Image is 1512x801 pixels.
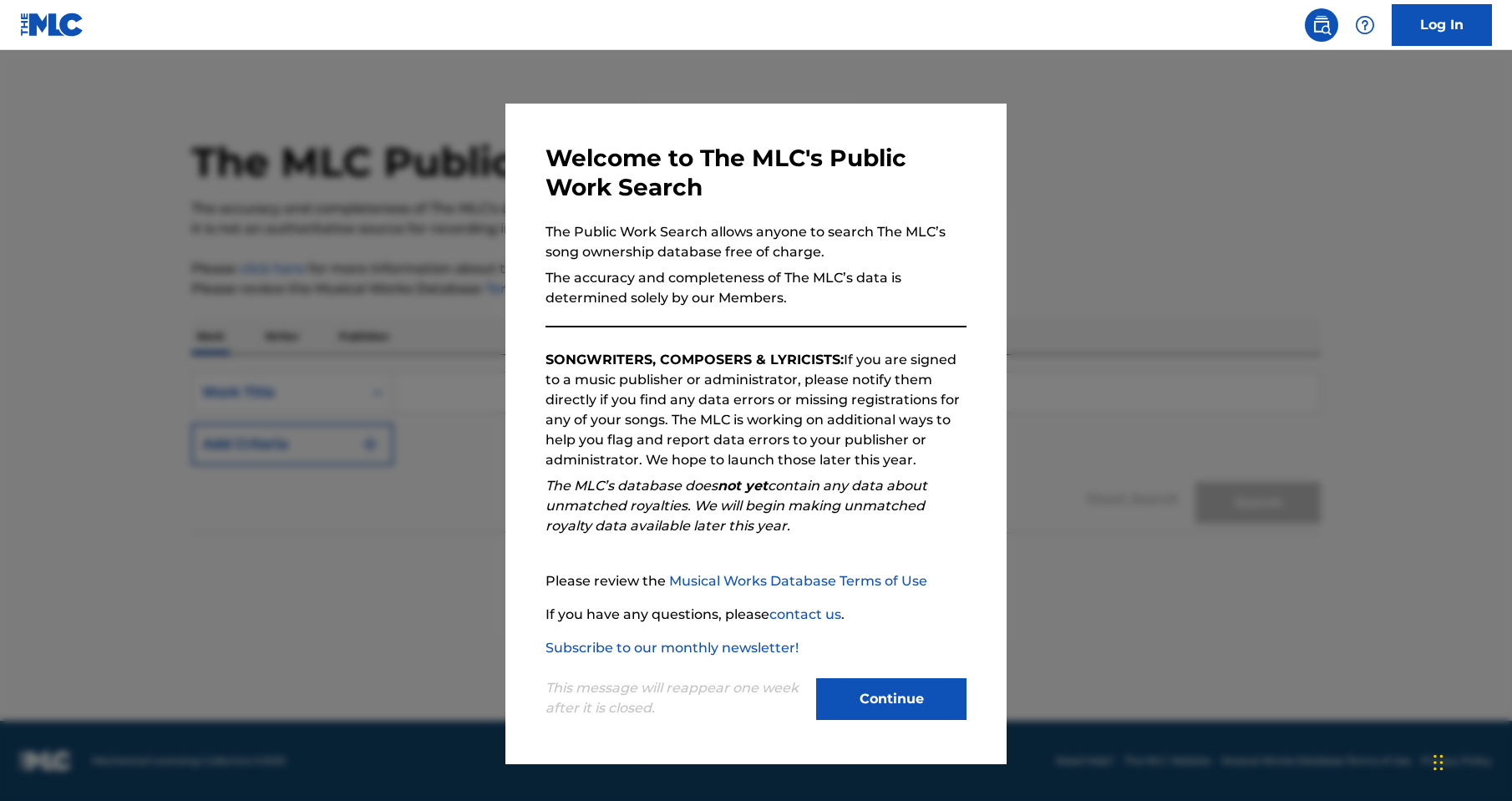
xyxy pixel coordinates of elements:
[1305,8,1338,42] a: Public Search
[545,640,799,656] a: Subscribe to our monthly newsletter!
[718,478,768,494] strong: not yet
[545,222,967,262] p: The Public Work Search allows anyone to search The MLC’s song ownership database free of charge.
[545,144,967,202] h3: Welcome to The MLC's Public Work Search
[545,678,806,718] p: This message will reappear one week after it is closed.
[669,573,927,589] a: Musical Works Database Terms of Use
[20,13,84,37] img: MLC Logo
[1348,8,1382,42] div: Help
[545,605,967,625] p: If you have any questions, please .
[1355,15,1375,35] img: help
[1433,738,1444,788] div: Drag
[545,268,967,308] p: The accuracy and completeness of The MLC’s data is determined solely by our Members.
[1392,4,1492,46] a: Log In
[769,606,841,622] a: contact us
[1428,721,1512,801] iframe: Chat Widget
[545,571,967,591] p: Please review the
[545,478,927,534] em: The MLC’s database does contain any data about unmatched royalties. We will begin making unmatche...
[1312,15,1332,35] img: search
[545,352,844,368] strong: SONGWRITERS, COMPOSERS & LYRICISTS:
[545,350,967,470] p: If you are signed to a music publisher or administrator, please notify them directly if you find ...
[816,678,967,720] button: Continue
